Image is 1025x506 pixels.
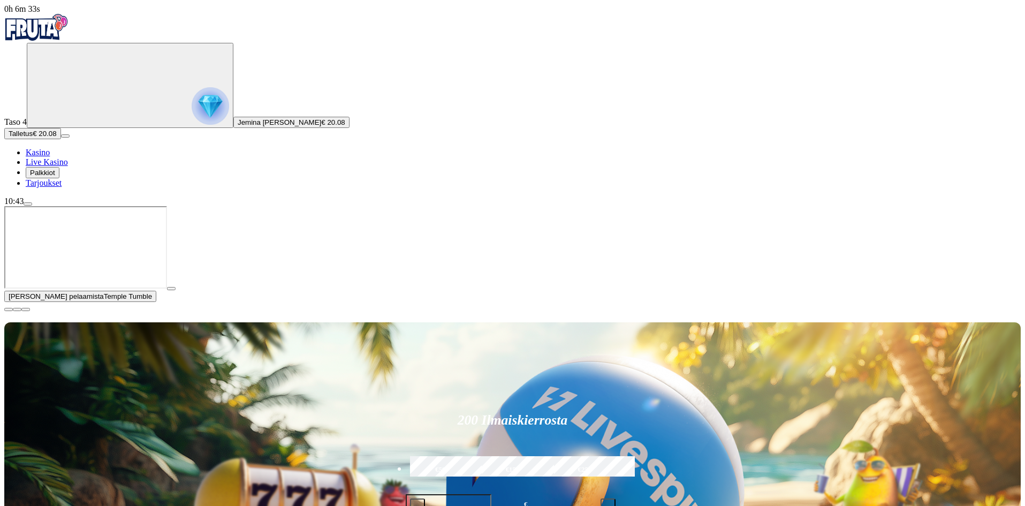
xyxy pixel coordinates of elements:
[9,130,33,138] span: Talletus
[26,157,68,167] a: Live Kasino
[192,87,229,125] img: reward progress
[238,118,321,126] span: Jemina [PERSON_NAME]
[61,134,70,138] button: menu
[24,202,32,206] button: menu
[4,33,69,42] a: Fruta
[33,130,56,138] span: € 20.08
[551,455,618,486] label: €250
[30,169,55,177] span: Palkkiot
[479,455,545,486] label: €150
[4,14,69,41] img: Fruta
[26,148,50,157] a: Kasino
[233,117,350,128] button: Jemina [PERSON_NAME]€ 20.08
[13,308,21,311] button: chevron-down icon
[4,117,27,126] span: Taso 4
[407,455,474,486] label: €50
[4,148,1021,188] nav: Main menu
[4,206,167,289] iframe: Temple Tumble
[27,43,233,128] button: reward progress
[167,287,176,290] button: play icon
[26,178,62,187] a: Tarjoukset
[4,308,13,311] button: close icon
[4,291,156,302] button: [PERSON_NAME] pelaamistaTemple Tumble
[21,308,30,311] button: fullscreen icon
[4,128,61,139] button: Talletusplus icon€ 20.08
[26,167,59,178] button: Palkkiot
[104,292,152,300] span: Temple Tumble
[321,118,345,126] span: € 20.08
[9,292,104,300] span: [PERSON_NAME] pelaamista
[4,197,24,206] span: 10:43
[4,14,1021,188] nav: Primary
[4,4,40,13] span: user session time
